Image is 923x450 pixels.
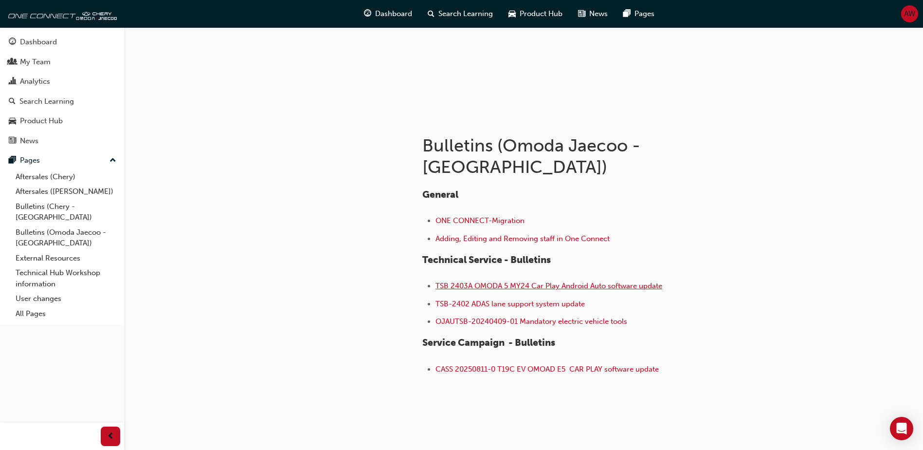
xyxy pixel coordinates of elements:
a: TSB-2402 ADAS lane support system update [435,300,585,308]
span: pages-icon [9,156,16,165]
a: Product Hub [4,112,120,130]
span: Pages [634,8,654,19]
span: search-icon [428,8,434,20]
a: User changes [12,291,120,306]
span: General [422,189,458,200]
span: Technical Service - Bulletins [422,254,551,265]
span: AW [904,8,915,19]
span: news-icon [578,8,585,20]
span: prev-icon [107,431,114,443]
img: oneconnect [5,4,117,23]
div: My Team [20,56,51,68]
a: Bulletins (Chery - [GEOGRAPHIC_DATA]) [12,199,120,225]
a: Aftersales ([PERSON_NAME]) [12,184,120,199]
div: Pages [20,155,40,166]
button: Pages [4,151,120,169]
a: News [4,132,120,150]
a: External Resources [12,251,120,266]
span: news-icon [9,137,16,146]
span: chart-icon [9,77,16,86]
a: Adding, Editing and Removing staff in One Connect [435,234,610,243]
button: AW [901,5,918,22]
a: Bulletins (Omoda Jaecoo - [GEOGRAPHIC_DATA]) [12,225,120,251]
div: Dashboard [20,37,57,48]
span: car-icon [508,8,516,20]
a: ​TSB 2403A OMODA 5 MY24 Car Play Android Auto software update [435,281,662,290]
span: up-icon [109,154,116,167]
span: guage-icon [9,38,16,47]
a: car-iconProduct Hub [501,4,570,24]
span: car-icon [9,117,16,126]
div: News [20,135,38,147]
a: OJAUTSB-20240409-01 Mandatory electric vehicle tools [435,317,627,326]
a: Dashboard [4,33,120,51]
div: Open Intercom Messenger [890,417,913,440]
span: Dashboard [375,8,412,19]
a: All Pages [12,306,120,321]
a: ONE CONNECT-Migration [435,216,525,225]
div: Product Hub [20,115,63,127]
span: TSB 2403A OMODA 5 MY24 Car Play Android Auto software update [435,281,662,290]
div: Analytics [20,76,50,87]
a: guage-iconDashboard [356,4,420,24]
span: guage-icon [364,8,371,20]
span: Service Campaign - Bulletins [422,337,555,348]
span: Search Learning [438,8,493,19]
span: search-icon [9,97,16,106]
a: Aftersales (Chery) [12,169,120,185]
span: people-icon [9,58,16,67]
span: Product Hub [520,8,562,19]
div: Search Learning [19,96,74,107]
span: News [589,8,608,19]
a: My Team [4,53,120,71]
button: DashboardMy TeamAnalyticsSearch LearningProduct HubNews [4,31,120,151]
a: pages-iconPages [615,4,662,24]
a: news-iconNews [570,4,615,24]
a: Analytics [4,73,120,91]
a: CASS 20250811-0 T19C EV OMOAD E5 CAR PLAY software update [435,365,659,374]
a: Technical Hub Workshop information [12,265,120,291]
a: Search Learning [4,93,120,111]
h1: Bulletins (Omoda Jaecoo - [GEOGRAPHIC_DATA]) [422,135,742,177]
span: pages-icon [623,8,631,20]
a: search-iconSearch Learning [420,4,501,24]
